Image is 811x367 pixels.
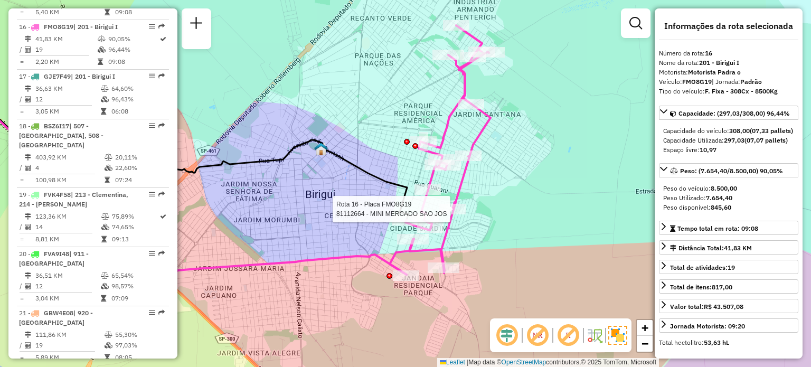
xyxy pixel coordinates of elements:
td: 64,60% [111,83,164,94]
i: % de utilização da cubagem [105,342,112,349]
span: Exibir rótulo [555,323,581,348]
strong: R$ 43.507,08 [704,303,743,310]
i: Rota otimizada [160,213,166,220]
i: Distância Total [25,86,31,92]
em: Rota exportada [158,191,165,197]
div: Veículo: [659,77,798,87]
em: Opções [149,23,155,30]
em: Rota exportada [158,73,165,79]
td: 41,83 KM [35,34,97,44]
span: Exibir NR [525,323,550,348]
img: Fluxo de ruas [586,327,603,344]
div: Total de itens: [670,283,732,292]
td: = [19,175,24,185]
div: Distância Total: [670,243,752,253]
div: Total hectolitro: [659,338,798,347]
td: 22,60% [115,163,165,173]
i: Tempo total em rota [105,177,110,183]
a: Capacidade: (297,03/308,00) 96,44% [659,106,798,120]
i: % de utilização da cubagem [101,224,109,230]
strong: F. Fixa - 308Cx - 8500Kg [705,87,778,95]
em: Rota exportada [158,309,165,316]
td: 36,63 KM [35,83,100,94]
i: % de utilização do peso [101,86,109,92]
span: Tempo total em rota: 09:08 [677,224,758,232]
div: Espaço livre: [663,145,794,155]
strong: FMO8G19 [682,78,712,86]
td: 403,92 KM [35,152,104,163]
img: Exibir/Ocultar setores [608,326,627,345]
div: Tipo do veículo: [659,87,798,96]
span: | [467,359,468,366]
span: Capacidade: (297,03/308,00) 96,44% [678,109,790,117]
td: 3,05 KM [35,106,100,117]
td: 07:09 [111,293,164,304]
td: 90,05% [108,34,159,44]
td: / [19,222,24,232]
td: 96,43% [111,94,164,105]
td: 65,54% [111,270,164,281]
td: / [19,281,24,291]
a: Tempo total em rota: 09:08 [659,221,798,235]
td: / [19,44,24,55]
a: Nova sessão e pesquisa [186,13,207,36]
i: % de utilização do peso [101,213,109,220]
a: Valor total:R$ 43.507,08 [659,299,798,313]
span: 21 - [19,309,93,326]
td: 75,89% [111,211,159,222]
td: / [19,340,24,351]
i: Total de Atividades [25,46,31,53]
td: 123,36 KM [35,211,101,222]
div: Peso disponível: [663,203,794,212]
span: Peso: (7.654,40/8.500,00) 90,05% [680,167,783,175]
td: 12 [35,94,100,105]
i: Tempo total em rota [101,295,106,302]
i: % de utilização do peso [105,154,112,161]
strong: 10,97 [700,146,716,154]
span: BSZ6I17 [44,122,69,130]
div: Jornada Motorista: 09:20 [670,322,745,331]
span: FMO8G19 [44,23,73,31]
em: Opções [149,191,155,197]
td: 09:13 [111,234,159,244]
em: Opções [149,73,155,79]
td: 5,89 KM [35,352,104,363]
span: 41,83 KM [724,244,752,252]
div: Número da rota: [659,49,798,58]
span: GJE7F49 [44,72,71,80]
span: | 920 - [GEOGRAPHIC_DATA] [19,309,93,326]
td: 19 [35,44,97,55]
span: + [642,321,648,334]
td: 8,81 KM [35,234,101,244]
td: 4 [35,163,104,173]
i: % de utilização do peso [101,272,109,279]
i: % de utilização da cubagem [101,96,109,102]
h4: Informações da rota selecionada [659,21,798,31]
span: | Jornada: [712,78,762,86]
span: Ocultar deslocamento [494,323,520,348]
td: 74,65% [111,222,159,232]
span: 19 - [19,191,128,208]
h4: Atividades [659,357,798,367]
td: 20,11% [115,152,165,163]
strong: 201 - Birigui I [699,59,739,67]
em: Rota exportada [158,23,165,30]
i: % de utilização da cubagem [101,283,109,289]
td: 5,40 KM [35,7,104,17]
div: Capacidade: (297,03/308,00) 96,44% [659,122,798,159]
i: Distância Total [25,272,31,279]
strong: 53,63 hL [704,338,729,346]
span: | 213 - Clementina, 214 - [PERSON_NAME] [19,191,128,208]
td: = [19,57,24,67]
span: | 201 - Birigui I [73,23,118,31]
a: Leaflet [440,359,465,366]
td: = [19,234,24,244]
i: Total de Atividades [25,283,31,289]
i: Distância Total [25,154,31,161]
i: Distância Total [25,213,31,220]
td: / [19,94,24,105]
a: Distância Total:41,83 KM [659,240,798,255]
a: OpenStreetMap [502,359,546,366]
td: 06:08 [111,106,164,117]
td: 12 [35,281,100,291]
